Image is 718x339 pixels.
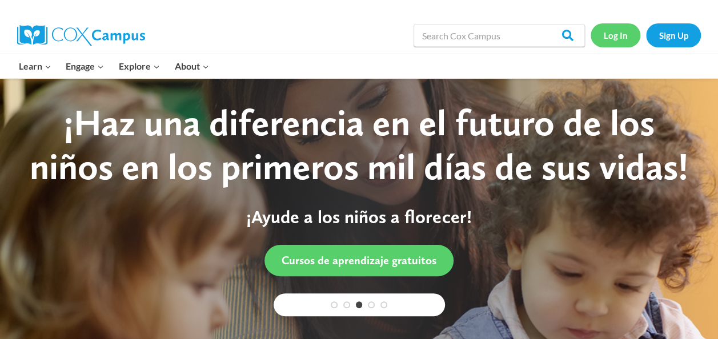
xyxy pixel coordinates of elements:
a: Cursos de aprendizaje gratuitos [264,245,454,276]
button: Child menu of Engage [59,54,112,78]
a: 4 [368,301,375,308]
div: ¡Haz una diferencia en el futuro de los niños en los primeros mil días de sus vidas! [23,101,695,189]
a: 3 [356,301,363,308]
img: Cox Campus [17,25,145,46]
a: Log In [591,23,640,47]
a: 1 [331,301,338,308]
input: Search Cox Campus [414,24,585,47]
span: Cursos de aprendizaje gratuitos [282,253,436,267]
nav: Primary Navigation [11,54,216,78]
nav: Secondary Navigation [591,23,701,47]
p: ¡Ayude a los niños a florecer! [23,206,695,228]
button: Child menu of Explore [111,54,167,78]
a: Sign Up [646,23,701,47]
a: 2 [343,301,350,308]
button: Child menu of About [167,54,216,78]
a: 5 [380,301,387,308]
button: Child menu of Learn [11,54,59,78]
